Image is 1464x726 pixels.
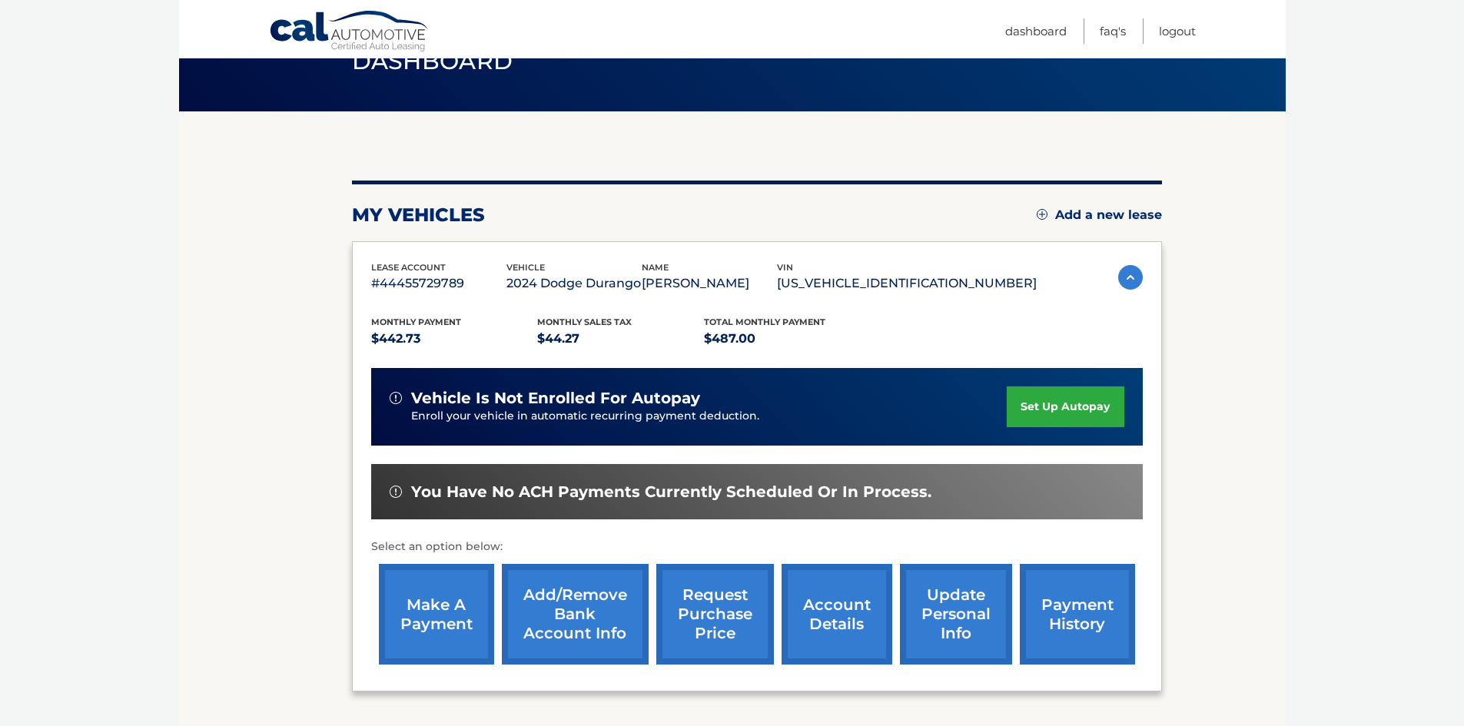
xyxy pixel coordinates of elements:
[371,538,1143,556] p: Select an option below:
[352,47,513,75] span: Dashboard
[1020,564,1135,665] a: payment history
[371,273,506,294] p: #44455729789
[900,564,1012,665] a: update personal info
[656,564,774,665] a: request purchase price
[269,10,430,55] a: Cal Automotive
[411,389,700,408] span: vehicle is not enrolled for autopay
[642,273,777,294] p: [PERSON_NAME]
[371,317,461,327] span: Monthly Payment
[1007,386,1124,427] a: set up autopay
[1037,209,1047,220] img: add.svg
[411,482,931,502] span: You have no ACH payments currently scheduled or in process.
[704,328,871,350] p: $487.00
[642,262,669,273] span: name
[371,328,538,350] p: $442.73
[390,486,402,498] img: alert-white.svg
[537,317,632,327] span: Monthly sales Tax
[352,204,485,227] h2: my vehicles
[782,564,892,665] a: account details
[537,328,704,350] p: $44.27
[1100,18,1126,44] a: FAQ's
[502,564,649,665] a: Add/Remove bank account info
[411,408,1008,425] p: Enroll your vehicle in automatic recurring payment deduction.
[371,262,446,273] span: lease account
[1005,18,1067,44] a: Dashboard
[506,262,545,273] span: vehicle
[1037,207,1162,223] a: Add a new lease
[506,273,642,294] p: 2024 Dodge Durango
[1159,18,1196,44] a: Logout
[777,262,793,273] span: vin
[379,564,494,665] a: make a payment
[777,273,1037,294] p: [US_VEHICLE_IDENTIFICATION_NUMBER]
[1118,265,1143,290] img: accordion-active.svg
[704,317,825,327] span: Total Monthly Payment
[390,392,402,404] img: alert-white.svg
